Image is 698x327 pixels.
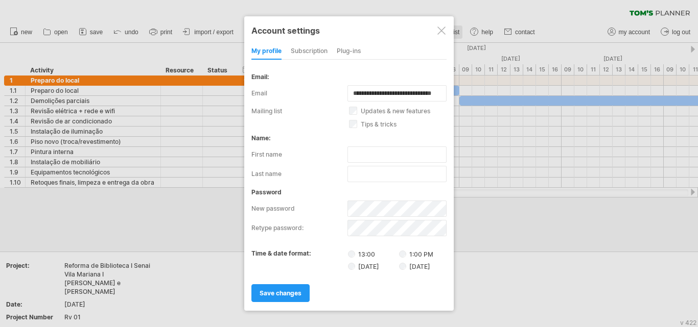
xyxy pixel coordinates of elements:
[399,250,433,258] label: 1:00 PM
[251,249,311,257] label: time & date format:
[251,107,349,115] label: mailing list
[251,200,347,217] label: new password
[251,188,447,196] div: password
[251,284,310,302] a: save changes
[349,120,458,128] label: tips & tricks
[251,43,282,60] div: my profile
[251,73,447,81] div: email:
[251,220,347,236] label: retype password:
[348,262,398,270] label: [DATE]
[291,43,328,60] div: subscription
[251,146,347,163] label: first name
[399,263,430,270] label: [DATE]
[348,250,355,258] input: 13:00
[348,249,398,258] label: 13:00
[349,107,458,115] label: updates & new features
[251,85,347,102] label: email
[399,250,406,258] input: 1:00 PM
[251,134,447,142] div: name:
[251,21,447,39] div: Account settings
[399,263,406,270] input: [DATE]
[348,263,355,270] input: [DATE]
[251,166,347,182] label: last name
[337,43,361,60] div: Plug-ins
[260,289,301,297] span: save changes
